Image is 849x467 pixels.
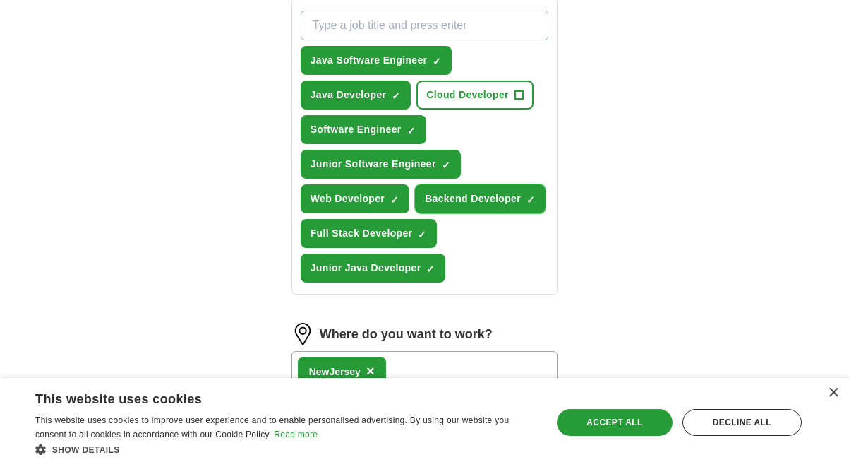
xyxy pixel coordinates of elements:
[52,445,120,455] span: Show details
[390,194,399,206] span: ✓
[35,386,501,408] div: This website uses cookies
[311,261,421,276] span: Junior Java Developer
[301,46,452,75] button: Java Software Engineer✓
[416,81,534,110] button: Cloud Developer
[426,88,509,102] span: Cloud Developer
[35,415,509,439] span: This website uses cookies to improve user experience and to enable personalised advertising. By u...
[557,409,672,436] div: Accept all
[301,11,549,40] input: Type a job title and press enter
[301,254,446,283] button: Junior Java Developer✓
[425,191,521,206] span: Backend Developer
[366,363,375,379] span: ×
[392,90,400,102] span: ✓
[301,219,438,248] button: Full Stack Developer✓
[301,81,411,110] button: Java Developer✓
[309,365,361,379] div: Jersey
[320,325,493,344] label: Where do you want to work?
[407,125,416,136] span: ✓
[828,388,838,398] div: Close
[301,150,461,179] button: Junior Software Engineer✓
[311,122,402,137] span: Software Engineer
[311,157,436,172] span: Junior Software Engineer
[415,184,546,213] button: Backend Developer✓
[301,184,409,213] button: Web Developer✓
[418,229,426,240] span: ✓
[274,430,318,439] a: Read more, opens a new window
[309,366,330,377] strong: New
[291,323,314,345] img: location.png
[426,264,435,275] span: ✓
[526,194,535,206] span: ✓
[682,409,802,436] div: Decline all
[311,191,385,206] span: Web Developer
[442,160,450,171] span: ✓
[311,226,413,241] span: Full Stack Developer
[433,56,441,67] span: ✓
[366,361,375,382] button: ×
[301,115,426,144] button: Software Engineer✓
[311,53,428,68] span: Java Software Engineer
[35,442,536,456] div: Show details
[311,88,387,102] span: Java Developer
